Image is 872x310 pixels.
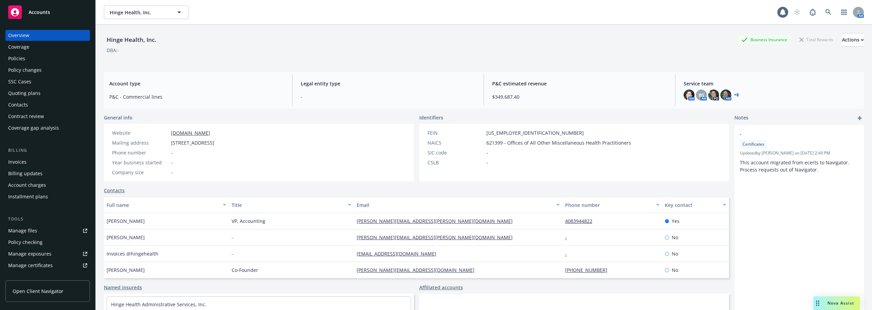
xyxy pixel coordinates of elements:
span: - [232,250,233,257]
button: Full name [104,197,229,213]
span: [US_EMPLOYER_IDENTIFICATION_NUMBER] [486,129,584,136]
span: Updated by [PERSON_NAME] on [DATE] 2:49 PM [740,150,858,156]
a: Named insureds [104,284,142,291]
span: P&C estimated revenue [492,80,667,87]
div: Website [112,129,168,136]
div: Tools [5,216,90,223]
span: P&C - Commercial lines [109,93,284,100]
a: Billing updates [5,168,90,179]
div: CSLB [427,159,484,166]
span: Service team [684,80,858,87]
span: - [232,234,233,241]
span: Manage exposures [5,248,90,259]
a: Switch app [837,5,851,19]
a: Contract review [5,111,90,122]
button: Key contact [662,197,729,213]
span: Account type [109,80,284,87]
a: [EMAIL_ADDRESS][DOMAIN_NAME] [357,250,442,257]
div: Manage exposures [8,248,51,259]
div: Contacts [8,99,28,110]
span: - [740,130,841,137]
a: Search [822,5,835,19]
div: Total Rewards [796,35,837,44]
div: Full name [107,201,219,209]
span: - [171,159,173,166]
div: Email [357,201,552,209]
a: Manage claims [5,272,90,282]
div: Manage claims [8,272,43,282]
img: photo [684,89,695,100]
a: Quoting plans [5,88,90,99]
a: Manage certificates [5,260,90,271]
span: No [672,250,678,257]
div: Billing updates [8,168,43,179]
div: SIC code [427,149,484,156]
a: Contacts [104,187,125,194]
span: No [672,266,678,274]
div: Manage certificates [8,260,53,271]
span: BS [699,92,704,99]
img: photo [720,89,731,100]
a: Start snowing [790,5,804,19]
span: Nova Assist [827,300,854,306]
span: Identifiers [419,114,443,121]
div: SSC Cases [8,76,31,87]
span: [PERSON_NAME] [107,217,145,225]
button: Email [354,197,562,213]
div: Invoices [8,157,27,167]
span: Notes [734,114,748,122]
div: DBA: - [107,47,119,54]
button: Title [229,197,354,213]
button: Hinge Health, Inc. [104,5,189,19]
div: Key contact [665,201,719,209]
div: Coverage gap analysis [8,123,59,133]
span: This account migrated from ecerts to Navigator. Process requests out of Navigator. [740,159,851,173]
div: FEIN [427,129,484,136]
span: Certificates [743,141,764,147]
a: Invoices [5,157,90,167]
a: [PHONE_NUMBER] [565,267,613,273]
div: Actions [842,33,864,46]
span: $349,687.40 [492,93,667,100]
div: Business Insurance [738,35,791,44]
a: Accounts [5,3,90,22]
a: +8 [734,93,739,97]
a: Policy changes [5,65,90,76]
div: Mailing address [112,139,168,146]
span: [PERSON_NAME] [107,266,145,274]
a: [PERSON_NAME][EMAIL_ADDRESS][PERSON_NAME][DOMAIN_NAME] [357,218,518,224]
div: Hinge Health, Inc. [104,35,159,44]
button: Actions [842,33,864,47]
span: [STREET_ADDRESS] [171,139,214,146]
a: Coverage [5,42,90,52]
a: Coverage gap analysis [5,123,90,133]
div: Year business started [112,159,168,166]
div: Installment plans [8,191,48,202]
a: [PERSON_NAME][EMAIL_ADDRESS][PERSON_NAME][DOMAIN_NAME] [357,234,518,241]
a: SSC Cases [5,76,90,87]
a: Installment plans [5,191,90,202]
div: Company size [112,169,168,176]
span: Invoices @hingehealth [107,250,158,257]
a: - [565,250,572,257]
div: Policies [8,53,25,64]
div: Contract review [8,111,44,122]
span: No [672,234,678,241]
span: Open Client Navigator [13,288,63,295]
span: VP, Accounting [232,217,265,225]
span: 621399 - Offices of All Other Miscellaneous Health Practitioners [486,139,631,146]
img: photo [708,89,719,100]
a: [PERSON_NAME][EMAIL_ADDRESS][DOMAIN_NAME] [357,267,480,273]
a: [DOMAIN_NAME] [171,130,210,136]
div: NAICS [427,139,484,146]
div: Title [232,201,344,209]
a: 4083944822 [565,218,598,224]
div: Policy changes [8,65,42,76]
div: Policy checking [8,237,43,248]
a: Account charges [5,180,90,191]
span: - [171,149,173,156]
a: Policies [5,53,90,64]
a: Hinge Health Administrative Services, Inc. [111,301,206,308]
span: Hinge Health, Inc. [110,9,169,16]
span: - [301,93,476,100]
